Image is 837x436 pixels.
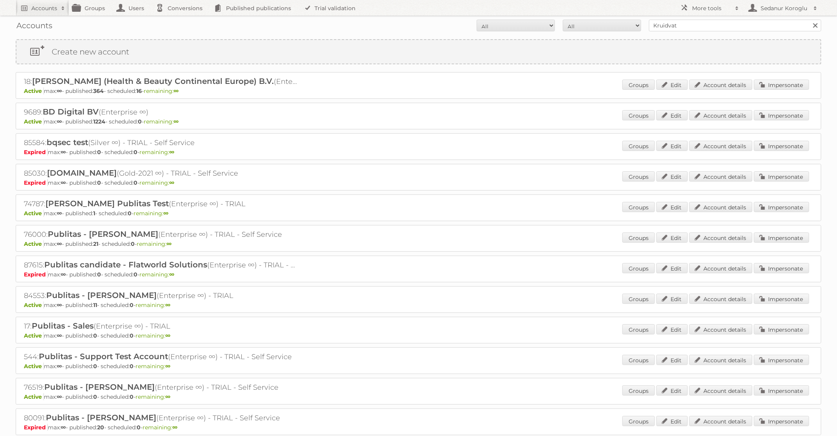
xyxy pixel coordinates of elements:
strong: ∞ [174,118,179,125]
span: remaining: [144,87,179,94]
p: max: - published: - scheduled: - [24,210,813,217]
a: Impersonate [754,294,809,304]
strong: ∞ [61,271,66,278]
p: max: - published: - scheduled: - [24,179,813,186]
a: Account details [689,294,752,304]
span: Active [24,118,44,125]
a: Edit [656,416,688,426]
strong: 0 [130,332,134,339]
a: Impersonate [754,385,809,396]
h2: Sedanur Koroglu [759,4,810,12]
span: BD Digital BV [43,107,99,116]
a: Edit [656,324,688,334]
a: Account details [689,233,752,243]
strong: ∞ [57,363,62,370]
strong: 0 [97,179,101,186]
h2: 84553: (Enterprise ∞) - TRIAL [24,291,298,301]
a: Account details [689,141,752,151]
strong: ∞ [163,210,168,217]
strong: ∞ [61,149,66,156]
span: Expired [24,179,48,186]
strong: 0 [130,302,134,309]
h2: 76000: (Enterprise ∞) - TRIAL - Self Service [24,229,298,240]
h2: 18: (Enterprise ∞) [24,76,298,87]
a: Impersonate [754,80,809,90]
span: [PERSON_NAME] (Health & Beauty Continental Europe) B.V. [32,76,274,86]
a: Account details [689,80,752,90]
p: max: - published: - scheduled: - [24,149,813,156]
strong: ∞ [61,424,66,431]
span: remaining: [136,393,170,400]
strong: 11 [93,302,97,309]
span: Active [24,87,44,94]
h2: 76519: (Enterprise ∞) - TRIAL - Self Service [24,382,298,392]
p: max: - published: - scheduled: - [24,118,813,125]
p: max: - published: - scheduled: - [24,271,813,278]
span: [PERSON_NAME] Publitas Test [45,199,169,208]
strong: 0 [130,363,134,370]
a: Edit [656,294,688,304]
a: Account details [689,110,752,120]
a: Impersonate [754,355,809,365]
strong: 21 [93,240,98,247]
strong: 0 [130,393,134,400]
a: Impersonate [754,141,809,151]
strong: ∞ [57,393,62,400]
strong: ∞ [57,118,62,125]
strong: 16 [136,87,142,94]
h2: 85030: (Gold-2021 ∞) - TRIAL - Self Service [24,168,298,178]
strong: ∞ [57,210,62,217]
strong: ∞ [57,302,62,309]
a: Edit [656,233,688,243]
span: remaining: [139,149,174,156]
h2: 85584: (Silver ∞) - TRIAL - Self Service [24,138,298,148]
span: Publitas - [PERSON_NAME] [46,413,156,422]
span: [DOMAIN_NAME] [47,168,117,178]
strong: 0 [97,149,101,156]
a: Impersonate [754,202,809,212]
span: Publitas - Support Test Account [39,352,168,361]
p: max: - published: - scheduled: - [24,363,813,370]
span: remaining: [144,118,179,125]
span: remaining: [136,363,170,370]
p: max: - published: - scheduled: - [24,87,813,94]
a: Groups [622,233,655,243]
strong: ∞ [165,332,170,339]
span: remaining: [143,424,177,431]
a: Edit [656,110,688,120]
a: Impersonate [754,263,809,273]
strong: 364 [93,87,104,94]
strong: 1224 [93,118,105,125]
strong: 0 [131,240,135,247]
h2: 80091: (Enterprise ∞) - TRIAL - Self Service [24,413,298,423]
span: Active [24,210,44,217]
h2: 74787: (Enterprise ∞) - TRIAL [24,199,298,209]
p: max: - published: - scheduled: - [24,393,813,400]
a: Groups [622,80,655,90]
span: Expired [24,271,48,278]
strong: 0 [93,393,97,400]
span: Active [24,363,44,370]
span: Expired [24,424,48,431]
a: Impersonate [754,233,809,243]
a: Account details [689,171,752,182]
a: Impersonate [754,171,809,182]
span: Publitas - [PERSON_NAME] [46,291,157,300]
span: remaining: [137,240,172,247]
span: Active [24,332,44,339]
span: Active [24,302,44,309]
strong: 0 [137,424,141,431]
strong: 0 [134,179,137,186]
strong: 20 [97,424,104,431]
strong: 0 [138,118,142,125]
a: Groups [622,355,655,365]
a: Account details [689,385,752,396]
span: remaining: [136,302,170,309]
a: Groups [622,416,655,426]
p: max: - published: - scheduled: - [24,332,813,339]
a: Edit [656,202,688,212]
strong: ∞ [57,332,62,339]
strong: 0 [93,363,97,370]
p: max: - published: - scheduled: - [24,424,813,431]
strong: ∞ [165,302,170,309]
